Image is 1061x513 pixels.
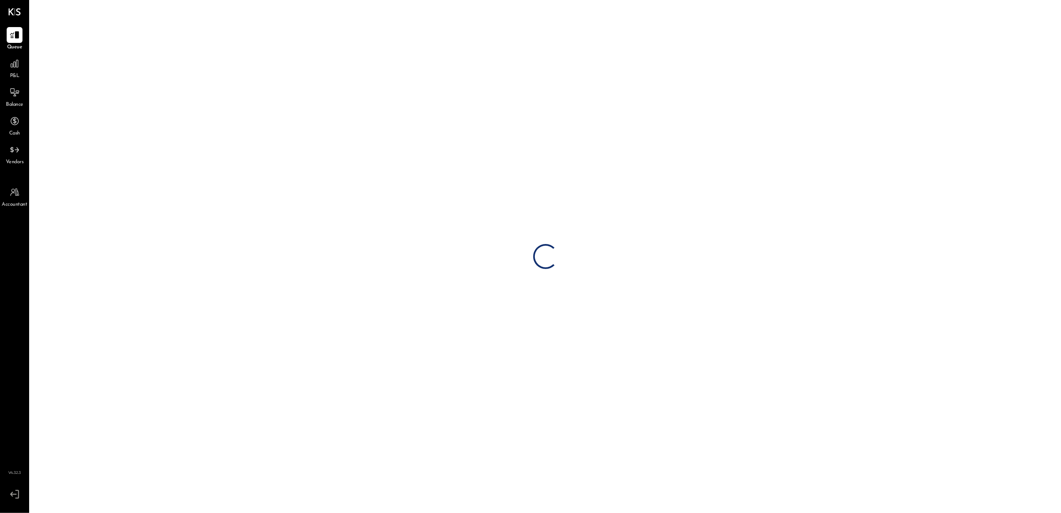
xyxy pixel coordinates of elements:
span: P&L [10,72,20,80]
span: Vendors [6,159,24,166]
a: Queue [0,27,29,51]
a: Vendors [0,142,29,166]
span: Balance [6,101,23,109]
a: Cash [0,113,29,137]
span: Cash [9,130,20,137]
span: Accountant [2,201,27,209]
span: Queue [7,44,22,51]
a: Accountant [0,184,29,209]
a: P&L [0,56,29,80]
a: Balance [0,85,29,109]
